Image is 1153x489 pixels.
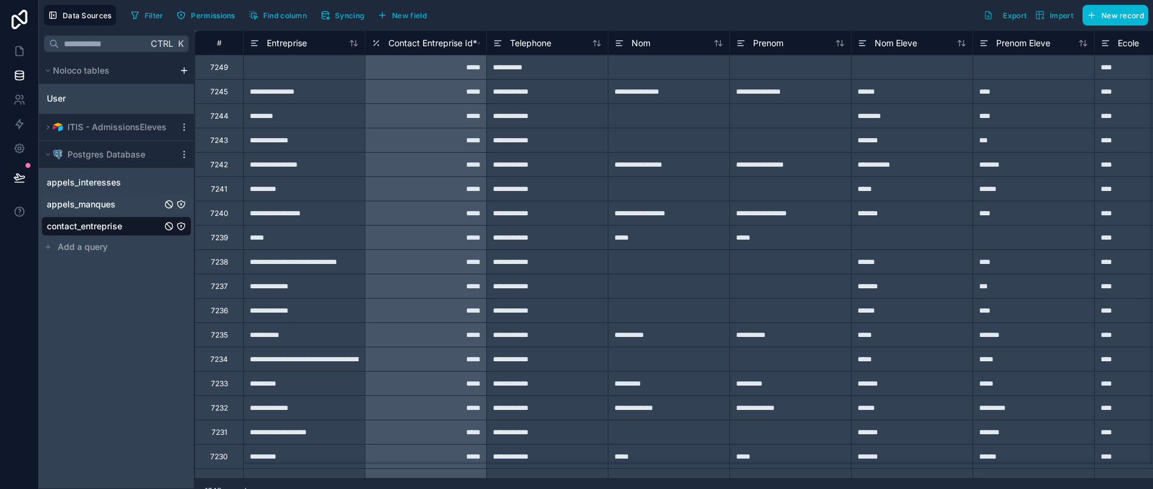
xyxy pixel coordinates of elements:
a: appels_interesses [47,176,162,189]
span: Nom [632,37,650,49]
span: ITIS - AdmissionsEleves [67,121,167,133]
a: Permissions [172,6,244,24]
div: 7242 [210,160,228,170]
button: New record [1082,5,1148,26]
div: appels_interesses [41,173,191,192]
div: 7249 [210,63,228,72]
span: Ctrl [150,36,174,51]
a: Syncing [316,6,373,24]
span: appels_manques [47,198,115,210]
span: Export [1003,11,1027,20]
div: # [204,38,234,47]
div: 7239 [211,233,228,243]
div: 7243 [210,136,228,145]
span: Syncing [335,11,364,20]
div: 7230 [210,452,228,462]
img: Postgres logo [53,150,63,159]
div: 7232 [211,403,228,413]
span: Prenom Eleve [996,37,1050,49]
span: Import [1050,11,1073,20]
button: Data Sources [44,5,116,26]
span: Telephone [510,37,551,49]
div: 7237 [211,282,228,291]
span: Prenom [753,37,783,49]
div: 7229 [211,476,228,486]
span: New record [1101,11,1144,20]
span: Nom Eleve [875,37,917,49]
span: Ecole [1118,37,1139,49]
div: contact_entreprise [41,217,191,236]
div: 7240 [210,209,229,218]
span: Entreprise [267,37,307,49]
a: New record [1078,5,1148,26]
a: User [47,92,150,105]
div: 7234 [210,355,228,364]
button: Airtable LogoITIS - AdmissionsEleves [41,119,174,136]
span: Contact Entreprise Id * [388,37,477,49]
a: contact_entreprise [47,220,162,232]
button: New field [373,6,431,24]
div: 7241 [211,184,227,194]
button: Syncing [316,6,368,24]
span: appels_interesses [47,176,121,189]
button: Add a query [41,238,191,255]
span: User [47,92,66,105]
img: Airtable Logo [53,122,63,132]
a: appels_manques [47,198,162,210]
span: Filter [145,11,163,20]
div: 7233 [211,379,228,389]
button: Permissions [172,6,239,24]
span: Add a query [58,241,108,253]
div: User [41,89,191,108]
div: 7245 [210,87,228,97]
div: 7238 [211,257,228,267]
button: Import [1031,5,1078,26]
button: Noloco tables [41,62,174,79]
button: Export [979,5,1031,26]
span: Permissions [191,11,235,20]
span: contact_entreprise [47,220,122,232]
div: 7235 [211,330,228,340]
span: Postgres Database [67,148,145,161]
button: Find column [244,6,311,24]
div: 7231 [212,428,227,437]
span: Data Sources [63,11,112,20]
div: 7244 [210,111,229,121]
div: appels_manques [41,195,191,214]
button: Filter [126,6,168,24]
div: scrollable content [39,57,194,261]
span: Find column [263,11,307,20]
button: Postgres logoPostgres Database [41,146,174,163]
span: New field [392,11,427,20]
span: K [176,40,185,48]
span: Noloco tables [53,64,109,77]
div: 7236 [211,306,228,316]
